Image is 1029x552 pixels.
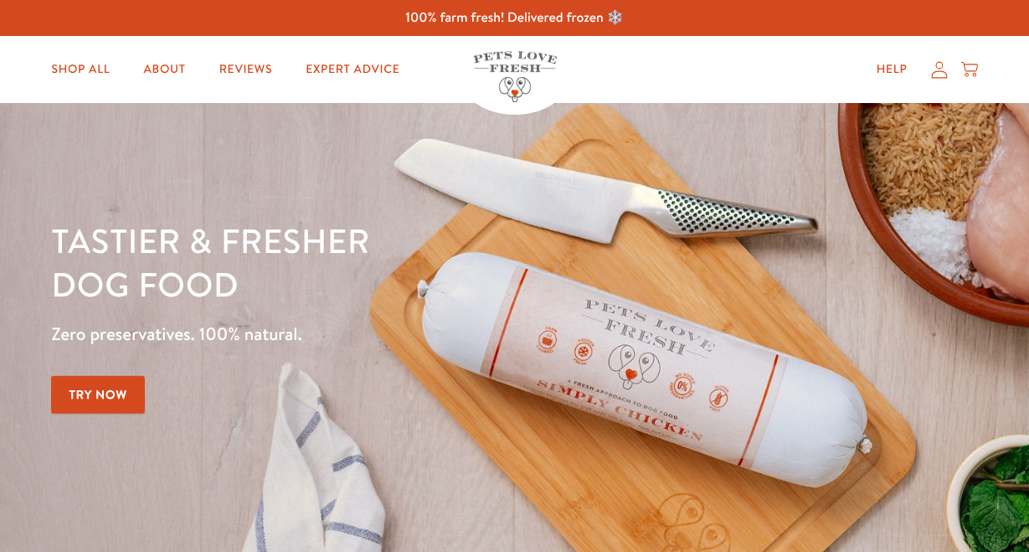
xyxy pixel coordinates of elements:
[51,376,145,414] a: Try Now
[131,53,199,86] a: About
[51,319,668,349] p: Zero preservatives. 100% natural.
[473,51,557,102] img: Pets Love Fresh
[863,53,921,86] a: Help
[38,53,123,86] a: Shop All
[292,53,413,86] a: Expert Advice
[51,219,668,306] h1: Tastier & fresher dog food
[206,53,286,86] a: Reviews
